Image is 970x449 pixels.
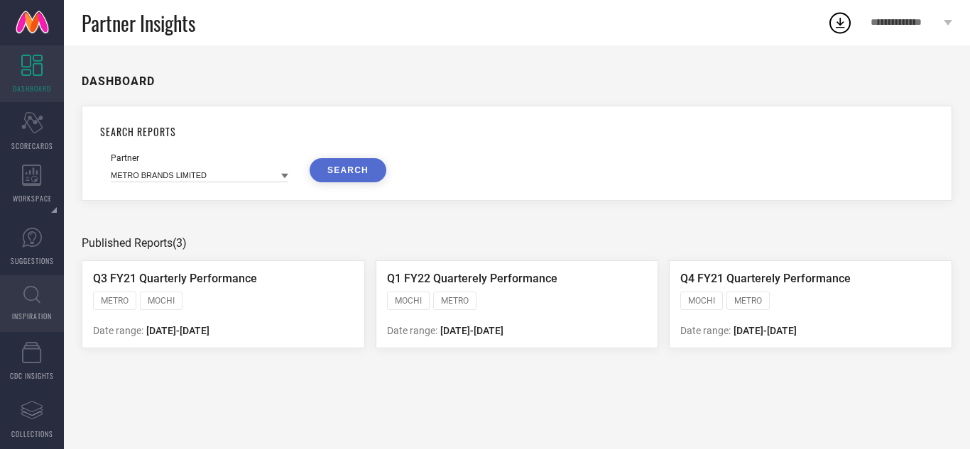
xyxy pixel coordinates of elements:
[11,140,53,151] span: SCORECARDS
[440,325,503,336] span: [DATE] - [DATE]
[12,311,52,321] span: INSPIRATION
[11,428,53,439] span: COLLECTIONS
[93,325,143,336] span: Date range:
[148,296,175,306] span: MOCHI
[101,296,129,306] span: METRO
[146,325,209,336] span: [DATE] - [DATE]
[734,296,762,306] span: METRO
[93,272,257,285] span: Q3 FY21 Quarterly Performance
[827,10,853,35] div: Open download list
[11,255,54,266] span: SUGGESTIONS
[734,325,797,336] span: [DATE] - [DATE]
[688,296,715,306] span: MOCHI
[82,9,195,38] span: Partner Insights
[82,74,155,88] h1: DASHBOARD
[310,158,386,182] button: SEARCH
[100,124,934,139] h1: SEARCH REPORTS
[111,153,288,163] div: Partner
[680,272,851,285] span: Q4 FY21 Quarterely Performance
[441,296,469,306] span: METRO
[13,83,51,94] span: DASHBOARD
[395,296,422,306] span: MOCHI
[10,370,54,381] span: CDC INSIGHTS
[82,236,952,250] div: Published Reports (3)
[387,272,557,285] span: Q1 FY22 Quarterely Performance
[13,193,52,204] span: WORKSPACE
[680,325,731,336] span: Date range:
[387,325,437,336] span: Date range:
